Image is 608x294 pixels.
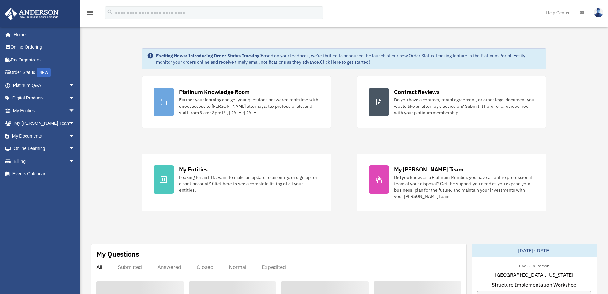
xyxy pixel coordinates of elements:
div: Live & In-Person [514,262,554,269]
span: arrow_drop_down [69,117,81,130]
img: Anderson Advisors Platinum Portal [3,8,61,20]
div: Do you have a contract, rental agreement, or other legal document you would like an attorney's ad... [394,97,535,116]
div: Expedited [262,264,286,270]
a: Order StatusNEW [4,66,85,79]
div: Platinum Knowledge Room [179,88,250,96]
div: Looking for an EIN, want to make an update to an entity, or sign up for a bank account? Click her... [179,174,319,193]
a: My [PERSON_NAME] Team Did you know, as a Platinum Member, you have an entire professional team at... [357,154,546,211]
a: Platinum Q&Aarrow_drop_down [4,79,85,92]
div: Submitted [118,264,142,270]
div: My Entities [179,165,208,173]
div: Based on your feedback, we're thrilled to announce the launch of our new Order Status Tracking fe... [156,52,541,65]
a: Click Here to get started! [320,59,370,65]
a: My Entities Looking for an EIN, want to make an update to an entity, or sign up for a bank accoun... [142,154,331,211]
a: Online Learningarrow_drop_down [4,142,85,155]
a: Contract Reviews Do you have a contract, rental agreement, or other legal document you would like... [357,76,546,128]
span: arrow_drop_down [69,142,81,155]
div: Contract Reviews [394,88,440,96]
span: arrow_drop_down [69,79,81,92]
span: [GEOGRAPHIC_DATA], [US_STATE] [495,271,573,279]
div: Did you know, as a Platinum Member, you have an entire professional team at your disposal? Get th... [394,174,535,200]
div: [DATE]-[DATE] [472,244,597,257]
span: Structure Implementation Workshop [492,281,576,289]
a: My [PERSON_NAME] Teamarrow_drop_down [4,117,85,130]
span: arrow_drop_down [69,92,81,105]
a: My Documentsarrow_drop_down [4,130,85,142]
a: Billingarrow_drop_down [4,155,85,168]
a: Home [4,28,81,41]
a: Online Ordering [4,41,85,54]
i: search [107,9,114,16]
a: menu [86,11,94,17]
span: arrow_drop_down [69,130,81,143]
div: NEW [37,68,51,77]
span: arrow_drop_down [69,104,81,117]
img: User Pic [594,8,603,17]
div: Closed [197,264,214,270]
div: All [96,264,102,270]
div: My [PERSON_NAME] Team [394,165,463,173]
a: Events Calendar [4,168,85,180]
div: Answered [157,264,181,270]
a: Platinum Knowledge Room Further your learning and get your questions answered real-time with dire... [142,76,331,128]
a: My Entitiesarrow_drop_down [4,104,85,117]
span: arrow_drop_down [69,155,81,168]
div: My Questions [96,249,139,259]
a: Digital Productsarrow_drop_down [4,92,85,105]
strong: Exciting News: Introducing Order Status Tracking! [156,53,261,59]
i: menu [86,9,94,17]
div: Normal [229,264,246,270]
a: Tax Organizers [4,53,85,66]
div: Further your learning and get your questions answered real-time with direct access to [PERSON_NAM... [179,97,319,116]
